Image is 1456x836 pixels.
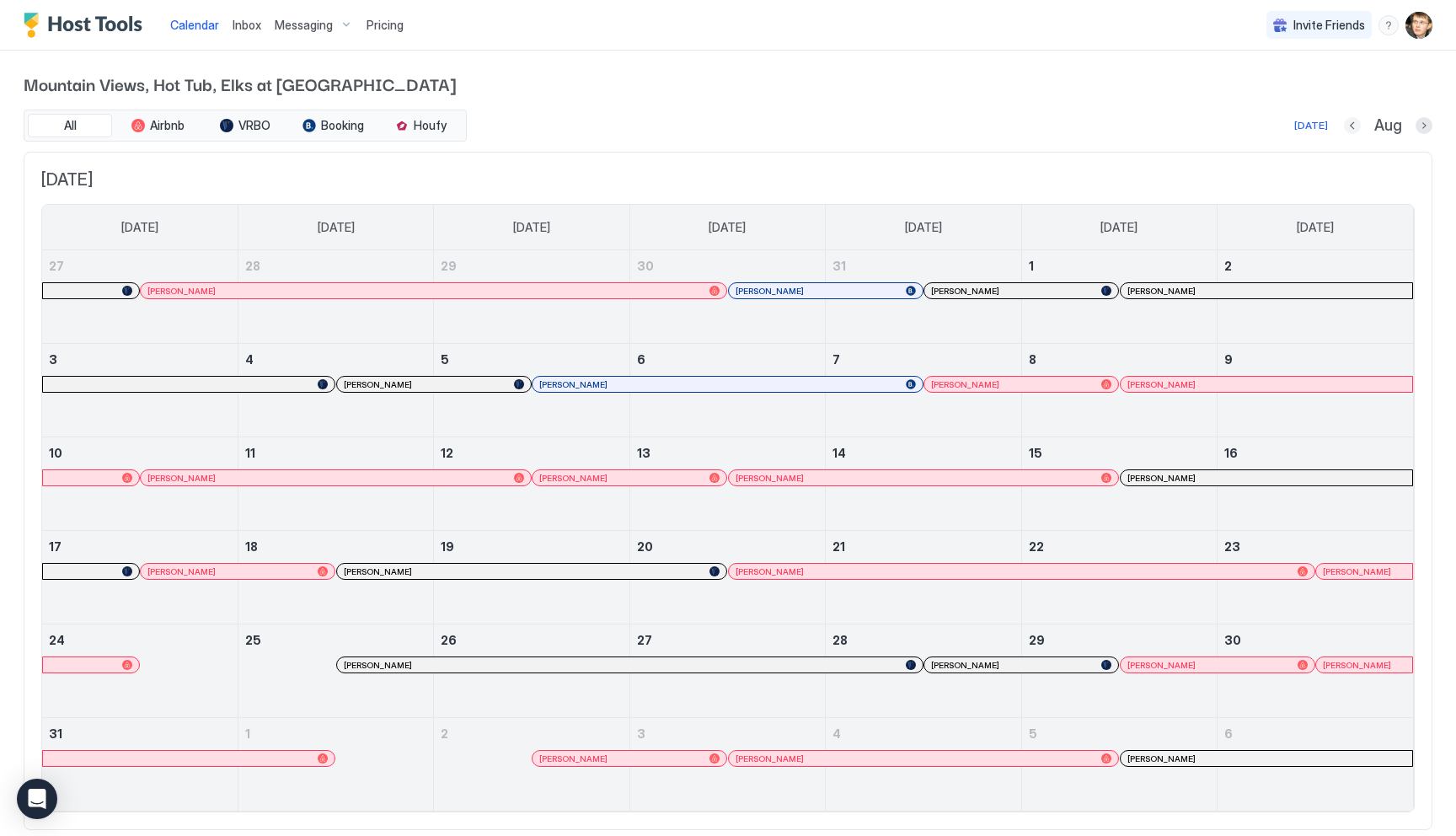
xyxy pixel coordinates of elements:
span: [PERSON_NAME] [736,753,804,764]
a: Monday [301,205,372,250]
span: 4 [832,726,841,741]
a: July 31, 2025 [826,250,1020,281]
td: August 15, 2025 [1021,437,1217,531]
span: [PERSON_NAME] [1127,753,1196,764]
a: Inbox [233,16,261,34]
td: August 18, 2025 [238,531,433,624]
a: August 14, 2025 [826,437,1020,469]
button: VRBO [203,114,287,137]
span: [PERSON_NAME] [736,286,804,297]
span: VRBO [238,118,270,133]
td: August 29, 2025 [1021,624,1217,718]
span: 1 [1029,259,1034,273]
span: 27 [637,633,652,647]
a: Calendar [170,16,219,34]
td: August 14, 2025 [826,437,1021,531]
a: September 2, 2025 [434,718,629,749]
span: [PERSON_NAME] [736,566,804,577]
span: 28 [245,259,260,273]
span: 28 [832,633,848,647]
td: August 28, 2025 [826,624,1021,718]
td: August 8, 2025 [1021,344,1217,437]
span: 9 [1224,352,1233,367]
a: August 15, 2025 [1022,437,1217,469]
span: All [64,118,77,133]
span: Mountain Views, Hot Tub, Elks at [GEOGRAPHIC_DATA] [24,71,1432,96]
span: [PERSON_NAME] [147,566,216,577]
span: [PERSON_NAME] [539,379,608,390]
button: Previous month [1344,117,1361,134]
a: Wednesday [692,205,763,250]
span: Booking [321,118,364,133]
a: August 28, 2025 [826,624,1020,656]
a: August 17, 2025 [42,531,238,562]
div: [DATE] [1294,118,1328,133]
div: [PERSON_NAME] [147,566,328,577]
span: 3 [49,352,57,367]
a: August 1, 2025 [1022,250,1217,281]
span: [PERSON_NAME] [539,753,608,764]
div: [PERSON_NAME] [539,753,720,764]
span: [PERSON_NAME] [344,660,412,671]
span: Airbnb [150,118,185,133]
a: August 6, 2025 [630,344,825,375]
a: Sunday [104,205,175,250]
span: [PERSON_NAME] [736,473,804,484]
td: August 12, 2025 [434,437,629,531]
a: July 30, 2025 [630,250,825,281]
td: September 6, 2025 [1218,718,1413,812]
span: 16 [1224,446,1238,460]
span: 5 [1029,726,1037,741]
div: Host Tools Logo [24,13,150,38]
span: 18 [245,539,258,554]
a: August 8, 2025 [1022,344,1217,375]
span: [PERSON_NAME] [344,566,412,577]
span: 22 [1029,539,1044,554]
button: All [28,114,112,137]
span: 15 [1029,446,1042,460]
span: [DATE] [1297,220,1334,235]
span: 21 [832,539,845,554]
span: [PERSON_NAME] [931,286,999,297]
div: [PERSON_NAME] [1127,660,1308,671]
td: September 4, 2025 [826,718,1021,812]
td: August 5, 2025 [434,344,629,437]
td: August 24, 2025 [42,624,238,718]
a: July 28, 2025 [238,250,433,281]
div: [PERSON_NAME] [147,286,720,297]
a: August 16, 2025 [1218,437,1413,469]
span: [PERSON_NAME] [931,660,999,671]
span: [PERSON_NAME] [147,286,216,297]
td: August 6, 2025 [629,344,825,437]
td: August 25, 2025 [238,624,433,718]
td: August 10, 2025 [42,437,238,531]
span: 4 [245,352,254,367]
td: August 9, 2025 [1218,344,1413,437]
td: August 3, 2025 [42,344,238,437]
a: August 27, 2025 [630,624,825,656]
span: 12 [441,446,453,460]
span: [PERSON_NAME] [1127,286,1196,297]
span: 19 [441,539,454,554]
span: 24 [49,633,65,647]
div: User profile [1405,12,1432,39]
td: August 16, 2025 [1218,437,1413,531]
td: August 4, 2025 [238,344,433,437]
span: 14 [832,446,846,460]
a: Tuesday [496,205,567,250]
a: September 5, 2025 [1022,718,1217,749]
td: August 13, 2025 [629,437,825,531]
span: 13 [637,446,650,460]
a: August 5, 2025 [434,344,629,375]
div: [PERSON_NAME] [931,379,1111,390]
span: 27 [49,259,64,273]
div: [PERSON_NAME] [344,566,720,577]
a: September 6, 2025 [1218,718,1413,749]
div: [PERSON_NAME] [1127,473,1405,484]
span: [PERSON_NAME] [931,379,999,390]
span: Calendar [170,18,219,32]
a: Thursday [888,205,959,250]
a: August 2, 2025 [1218,250,1413,281]
span: 2 [441,726,448,741]
span: 3 [637,726,645,741]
